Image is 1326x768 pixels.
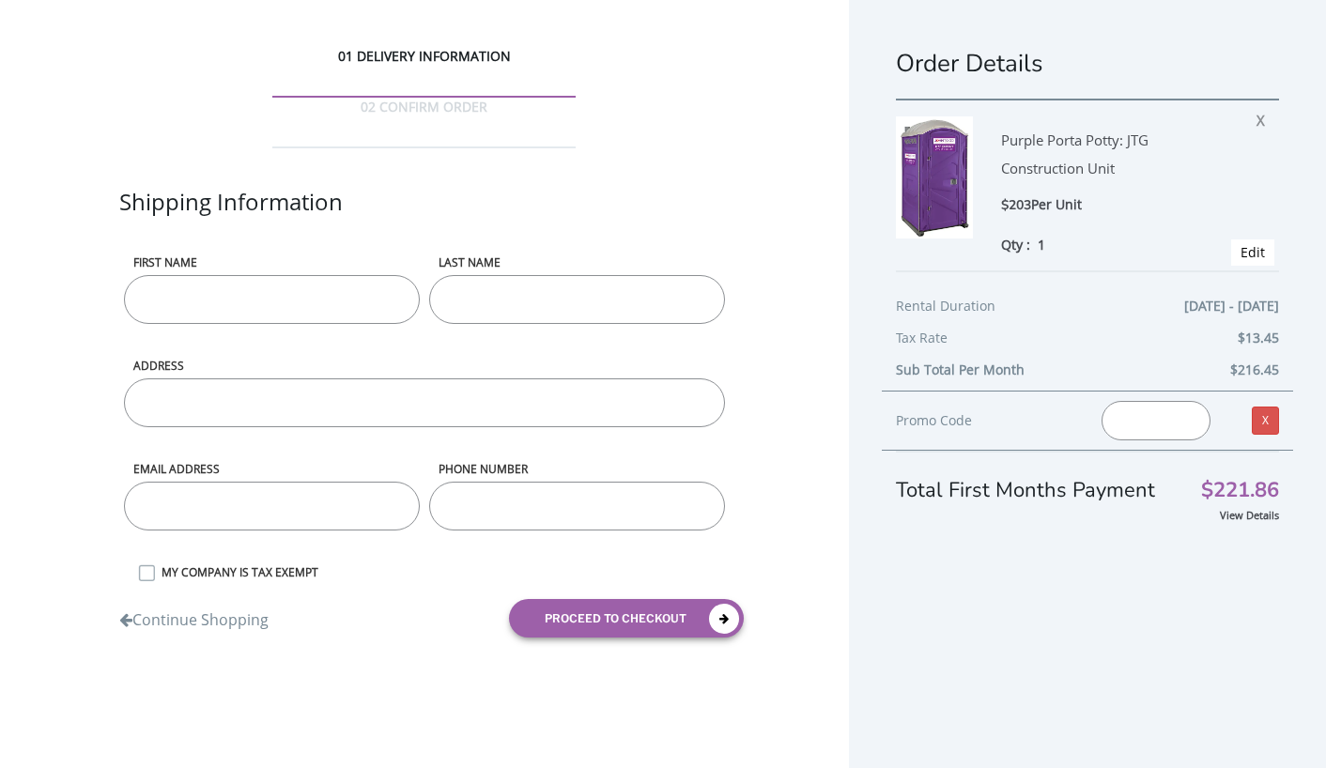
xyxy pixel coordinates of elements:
a: Edit [1241,243,1265,261]
label: phone number [429,461,725,477]
div: $203 [1001,194,1234,216]
span: $13.45 [1238,327,1279,349]
div: 01 DELIVERY INFORMATION [272,47,576,98]
label: Email address [124,461,420,477]
button: Live Chat [1251,693,1326,768]
a: Continue Shopping [119,600,269,631]
div: Rental Duration [896,295,1279,327]
div: Shipping Information [119,186,730,254]
div: Purple Porta Potty: JTG Construction Unit [1001,116,1234,194]
b: Sub Total Per Month [896,361,1025,378]
label: First name [124,254,420,270]
div: Total First Months Payment [896,451,1279,505]
div: 02 CONFIRM ORDER [272,98,576,148]
span: $221.86 [1201,481,1279,500]
div: Promo Code [896,409,1073,432]
a: X [1252,407,1279,435]
label: LAST NAME [429,254,725,270]
span: Per Unit [1031,195,1082,213]
span: [DATE] - [DATE] [1184,295,1279,317]
a: View Details [1220,508,1279,522]
div: Tax Rate [896,327,1279,359]
label: MY COMPANY IS TAX EXEMPT [152,564,730,580]
div: Qty : [1001,235,1234,254]
button: proceed to checkout [509,599,744,637]
span: X [1257,105,1274,130]
h1: Order Details [896,47,1279,80]
span: 1 [1038,236,1045,253]
b: $216.45 [1230,361,1279,378]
